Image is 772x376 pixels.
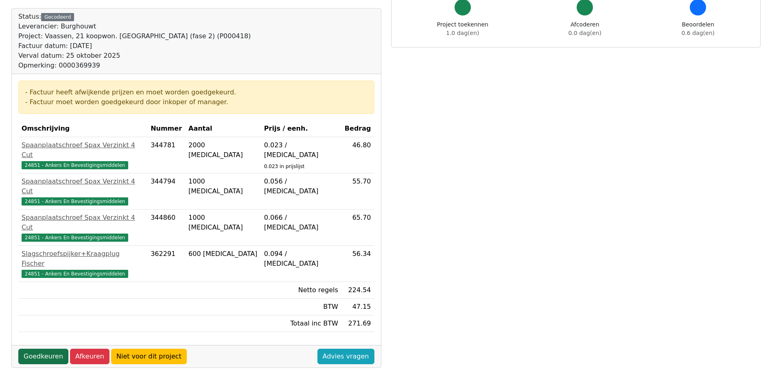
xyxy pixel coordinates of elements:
div: 2000 [MEDICAL_DATA] [188,140,258,160]
a: Niet voor dit project [111,349,187,364]
td: 344860 [147,210,185,246]
div: Afcoderen [569,20,601,37]
span: 24851 - Ankers En Bevestigingsmiddelen [22,234,128,242]
div: Slagschroefspijker+Kraagplug Fischer [22,249,144,269]
span: 24851 - Ankers En Bevestigingsmiddelen [22,161,128,169]
div: Spaanplaatschroef Spax Verzinkt 4 Cut [22,177,144,196]
div: Spaanplaatschroef Spax Verzinkt 4 Cut [22,140,144,160]
td: 344781 [147,137,185,173]
a: Spaanplaatschroef Spax Verzinkt 4 Cut24851 - Ankers En Bevestigingsmiddelen [22,213,144,242]
td: 362291 [147,246,185,282]
div: - Factuur moet worden goedgekeurd door inkoper of manager. [25,97,367,107]
td: 344794 [147,173,185,210]
a: Goedkeuren [18,349,68,364]
a: Spaanplaatschroef Spax Verzinkt 4 Cut24851 - Ankers En Bevestigingsmiddelen [22,140,144,170]
td: 224.54 [341,282,374,299]
div: Opmerking: 0000369939 [18,61,251,70]
td: 55.70 [341,173,374,210]
div: Project toekennen [437,20,488,37]
div: 0.023 / [MEDICAL_DATA] [264,140,338,160]
span: 1.0 dag(en) [446,30,479,36]
span: 24851 - Ankers En Bevestigingsmiddelen [22,270,128,278]
div: Beoordelen [682,20,715,37]
td: 65.70 [341,210,374,246]
span: 24851 - Ankers En Bevestigingsmiddelen [22,197,128,205]
a: Afkeuren [70,349,109,364]
a: Slagschroefspijker+Kraagplug Fischer24851 - Ankers En Bevestigingsmiddelen [22,249,144,278]
div: 1000 [MEDICAL_DATA] [188,177,258,196]
div: Gecodeerd [41,13,74,21]
th: Prijs / eenh. [261,120,341,137]
th: Nummer [147,120,185,137]
div: Verval datum: 25 oktober 2025 [18,51,251,61]
td: 46.80 [341,137,374,173]
td: Totaal inc BTW [261,315,341,332]
td: 56.34 [341,246,374,282]
td: 47.15 [341,299,374,315]
div: 1000 [MEDICAL_DATA] [188,213,258,232]
td: Netto regels [261,282,341,299]
div: Leverancier: Burghouwt [18,22,251,31]
td: 271.69 [341,315,374,332]
th: Bedrag [341,120,374,137]
div: Factuur datum: [DATE] [18,41,251,51]
div: - Factuur heeft afwijkende prijzen en moet worden goedgekeurd. [25,87,367,97]
div: 0.056 / [MEDICAL_DATA] [264,177,338,196]
a: Advies vragen [317,349,374,364]
span: 0.6 dag(en) [682,30,715,36]
div: 600 [MEDICAL_DATA] [188,249,258,259]
div: Spaanplaatschroef Spax Verzinkt 4 Cut [22,213,144,232]
sub: 0.023 in prijslijst [264,164,304,169]
div: Status: [18,12,251,70]
td: BTW [261,299,341,315]
th: Aantal [185,120,261,137]
div: 0.066 / [MEDICAL_DATA] [264,213,338,232]
div: 0.094 / [MEDICAL_DATA] [264,249,338,269]
div: Project: Vaassen, 21 koopwon. [GEOGRAPHIC_DATA] (fase 2) (P000418) [18,31,251,41]
a: Spaanplaatschroef Spax Verzinkt 4 Cut24851 - Ankers En Bevestigingsmiddelen [22,177,144,206]
th: Omschrijving [18,120,147,137]
span: 0.0 dag(en) [569,30,601,36]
